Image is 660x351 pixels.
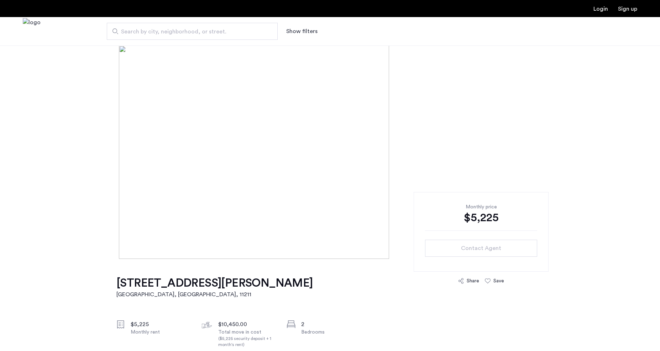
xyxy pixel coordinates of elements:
a: [STREET_ADDRESS][PERSON_NAME][GEOGRAPHIC_DATA], [GEOGRAPHIC_DATA], 11211 [116,276,313,299]
h1: [STREET_ADDRESS][PERSON_NAME] [116,276,313,290]
div: $5,225 [425,211,537,225]
a: Login [593,6,608,12]
button: button [425,240,537,257]
div: 2 [301,320,361,329]
div: $5,225 [131,320,190,329]
span: Contact Agent [461,244,501,252]
a: Registration [618,6,637,12]
div: $10,450.00 [218,320,278,329]
a: Cazamio Logo [23,18,41,45]
div: Share [467,277,479,284]
div: Monthly price [425,203,537,211]
button: Show or hide filters [286,27,318,36]
div: ($5,225 security deposit + 1 month's rent) [218,336,278,348]
h2: [GEOGRAPHIC_DATA], [GEOGRAPHIC_DATA] , 11211 [116,290,313,299]
div: Save [493,277,504,284]
input: Apartment Search [107,23,278,40]
div: Total move in cost [218,329,278,348]
div: Monthly rent [131,329,190,336]
span: Search by city, neighborhood, or street. [121,27,258,36]
img: logo [23,18,41,45]
img: [object%20Object] [119,46,541,259]
div: Bedrooms [301,329,361,336]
